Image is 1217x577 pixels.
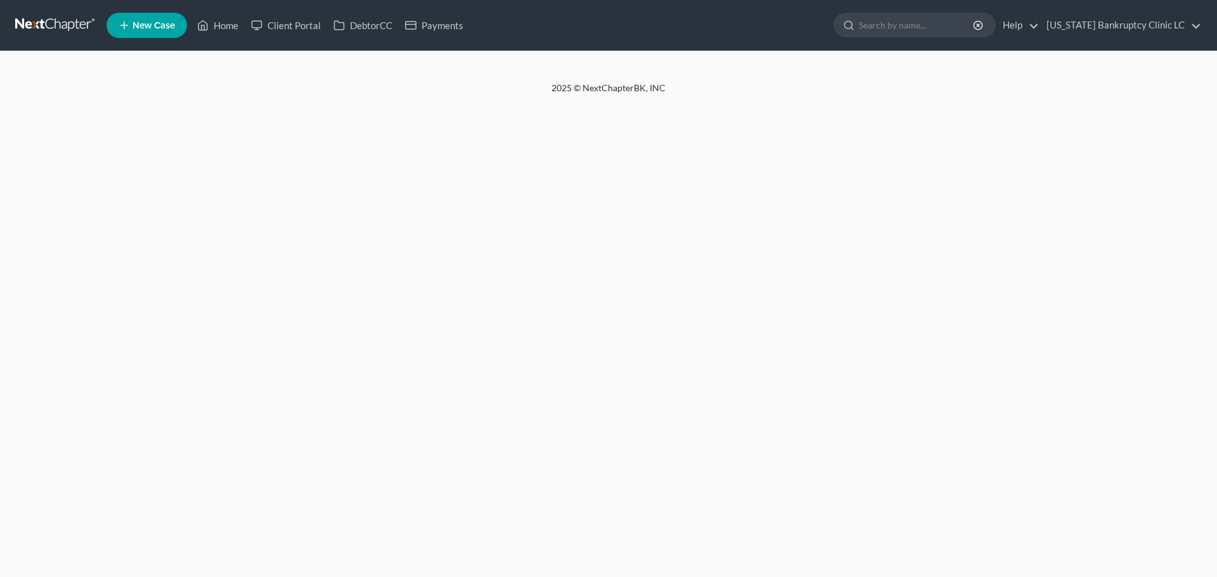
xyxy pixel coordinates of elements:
a: DebtorCC [327,14,399,37]
a: Client Portal [245,14,327,37]
a: Home [191,14,245,37]
div: 2025 © NextChapterBK, INC [247,82,970,105]
span: New Case [132,21,175,30]
input: Search by name... [859,13,975,37]
a: Help [996,14,1039,37]
a: [US_STATE] Bankruptcy Clinic LC [1040,14,1201,37]
a: Payments [399,14,470,37]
